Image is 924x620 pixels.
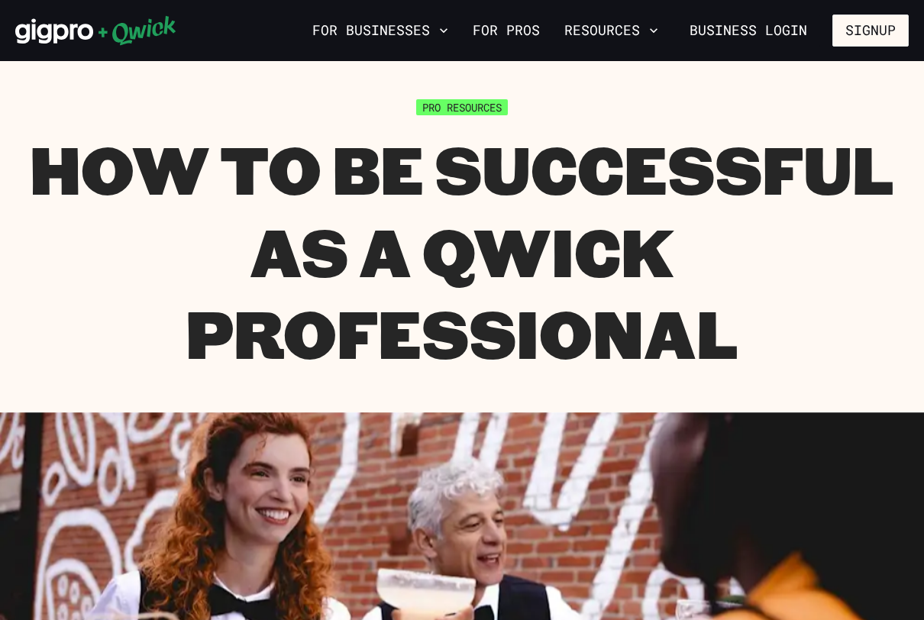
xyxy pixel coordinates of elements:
iframe: Netlify Drawer [164,583,760,620]
a: Business Login [677,15,820,47]
a: For Pros [467,18,546,44]
h1: How to be Successful as a Qwick Professional [15,128,909,374]
button: Resources [558,18,664,44]
button: For Businesses [306,18,454,44]
span: Pro Resources [416,99,508,115]
button: Signup [832,15,909,47]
